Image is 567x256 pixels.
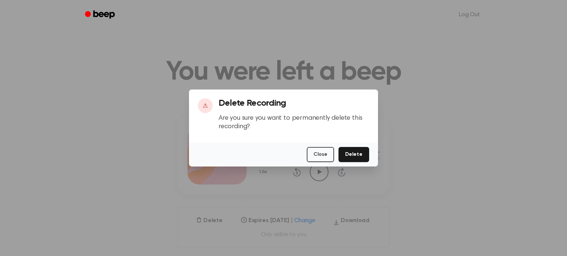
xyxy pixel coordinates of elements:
a: Beep [80,8,121,22]
button: Delete [339,147,369,162]
div: ⚠ [198,98,213,113]
a: Log Out [451,6,487,24]
h3: Delete Recording [219,98,369,108]
p: Are you sure you want to permanently delete this recording? [219,114,369,131]
button: Close [307,147,334,162]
